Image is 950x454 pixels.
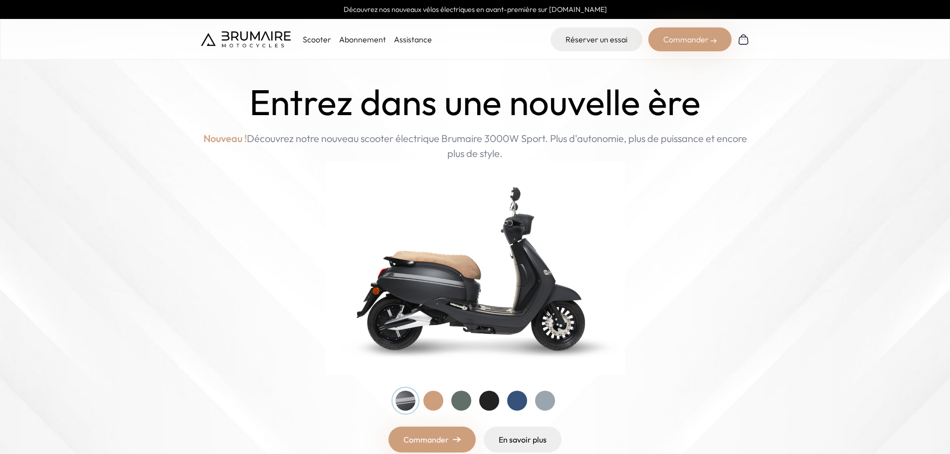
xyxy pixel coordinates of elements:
img: right-arrow-2.png [711,38,717,44]
div: Commander [648,27,732,51]
img: Panier [738,33,750,45]
p: Découvrez notre nouveau scooter électrique Brumaire 3000W Sport. Plus d'autonomie, plus de puissa... [201,131,750,161]
a: En savoir plus [484,427,562,453]
p: Scooter [303,33,331,45]
a: Réserver un essai [551,27,642,51]
span: Nouveau ! [203,131,247,146]
img: Brumaire Motocycles [201,31,291,47]
h1: Entrez dans une nouvelle ère [249,82,701,123]
img: right-arrow.png [453,437,461,443]
a: Abonnement [339,34,386,44]
a: Commander [388,427,476,453]
a: Assistance [394,34,432,44]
